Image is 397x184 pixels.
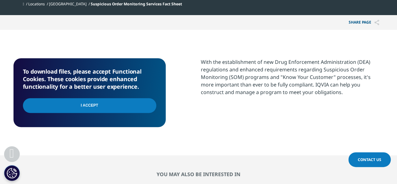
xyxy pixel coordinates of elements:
[23,98,156,113] input: I Accept
[28,1,45,7] a: Locations
[91,1,182,7] span: Suspicious Order Monitoring Services Fact Sheet
[4,165,20,181] button: Cookies Settings
[348,152,391,167] a: Contact Us
[13,171,384,177] h2: You may also be interested in
[201,58,384,101] p: With the establishment of new Drug Enforcement Administration (DEA) regulations and enhanced requ...
[49,1,87,7] a: [GEOGRAPHIC_DATA]
[344,15,384,30] button: Share PAGEShare PAGE
[374,20,379,25] img: Share PAGE
[344,15,384,30] p: Share PAGE
[23,68,156,90] h5: To download files, please accept Functional Cookies. These cookies provide enhanced functionality...
[358,157,381,162] span: Contact Us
